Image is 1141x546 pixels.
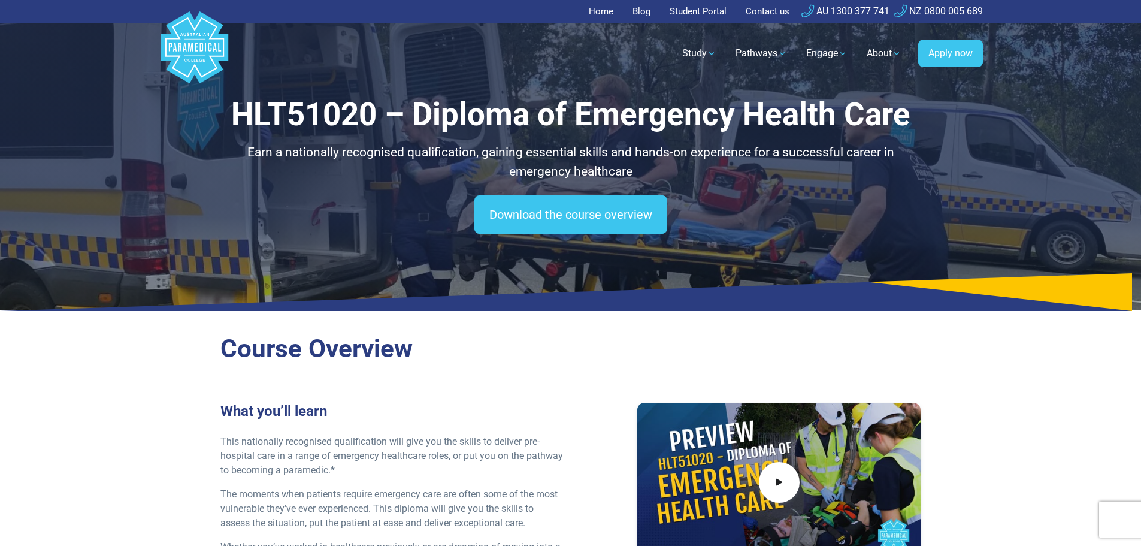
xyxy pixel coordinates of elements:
a: AU 1300 377 741 [801,5,889,17]
p: Earn a nationally recognised qualification, gaining essential skills and hands-on experience for ... [220,143,921,181]
a: About [859,37,909,70]
a: Download the course overview [474,195,667,234]
p: The moments when patients require emergency care are often some of the most vulnerable they’ve ev... [220,487,564,530]
p: This nationally recognised qualification will give you the skills to deliver pre-hospital care in... [220,435,564,478]
a: NZ 0800 005 689 [894,5,983,17]
a: Australian Paramedical College [159,23,231,84]
a: Study [675,37,724,70]
h1: HLT51020 – Diploma of Emergency Health Care [220,96,921,134]
h3: What you’ll learn [220,403,564,420]
a: Apply now [918,40,983,67]
h2: Course Overview [220,334,921,364]
a: Engage [799,37,855,70]
a: Pathways [728,37,794,70]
